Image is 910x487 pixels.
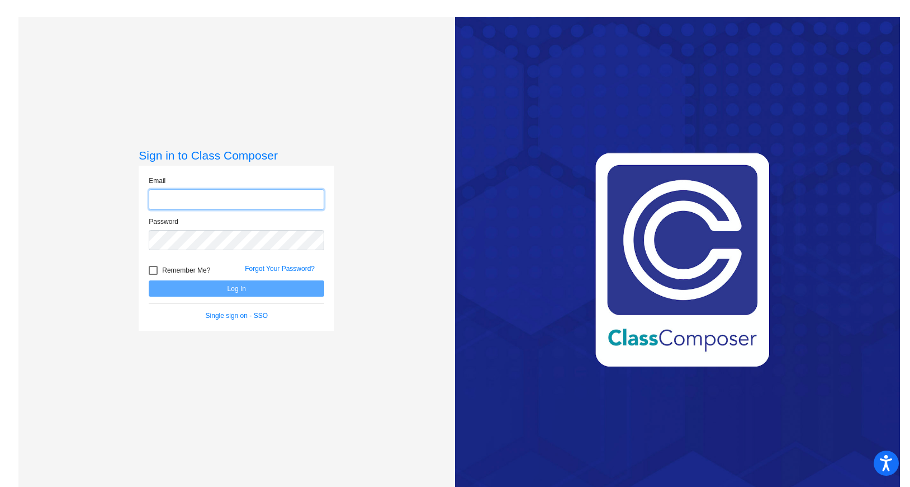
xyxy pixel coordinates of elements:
button: Log In [149,280,324,297]
label: Email [149,176,165,186]
span: Remember Me? [162,264,210,277]
label: Password [149,217,178,227]
a: Single sign on - SSO [206,312,268,320]
a: Forgot Your Password? [245,265,315,273]
h3: Sign in to Class Composer [139,148,334,162]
